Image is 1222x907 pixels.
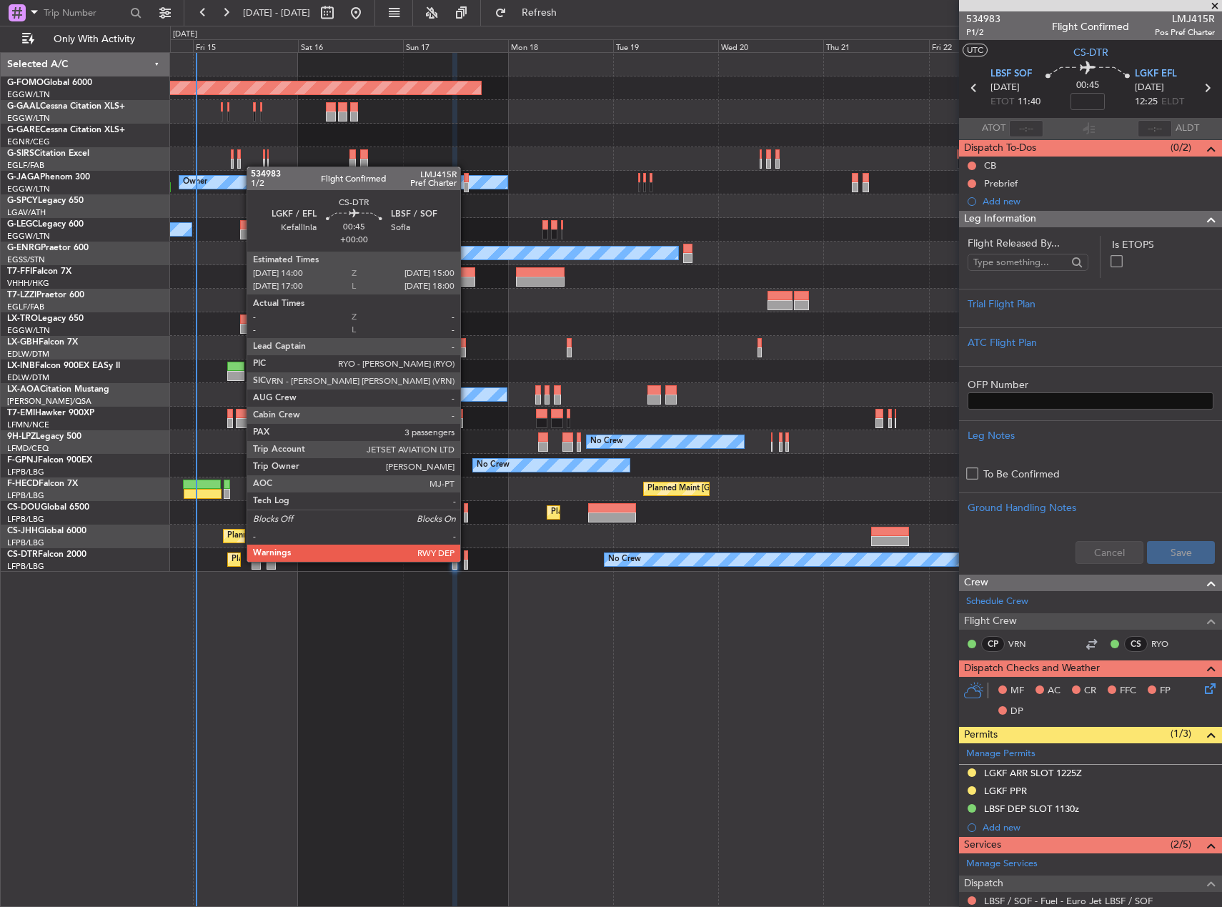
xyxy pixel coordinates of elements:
[7,244,89,252] a: G-ENRGPraetor 600
[7,79,92,87] a: G-FOMOGlobal 6000
[1010,684,1024,698] span: MF
[1076,79,1099,93] span: 00:45
[37,34,151,44] span: Only With Activity
[508,39,613,52] div: Mon 18
[44,2,126,24] input: Trip Number
[7,197,38,205] span: G-SPCY
[963,44,988,56] button: UTC
[7,244,41,252] span: G-ENRG
[966,26,1000,39] span: P1/2
[590,431,623,452] div: No Crew
[7,362,120,370] a: LX-INBFalcon 900EX EASy II
[964,613,1017,630] span: Flight Crew
[983,195,1215,207] div: Add new
[966,747,1035,761] a: Manage Permits
[7,102,125,111] a: G-GAALCessna Citation XLS+
[7,503,89,512] a: CS-DOUGlobal 6500
[7,291,84,299] a: T7-LZZIPraetor 600
[1124,636,1148,652] div: CS
[1112,237,1213,252] label: Is ETOPS
[7,102,40,111] span: G-GAAL
[7,349,49,360] a: EDLW/DTM
[1052,19,1129,34] div: Flight Confirmed
[7,113,50,124] a: EGGW/LTN
[7,302,44,312] a: EGLF/FAB
[990,95,1014,109] span: ETOT
[193,39,298,52] div: Fri 15
[964,211,1036,227] span: Leg Information
[968,500,1213,515] div: Ground Handling Notes
[1151,638,1183,650] a: RYO
[1010,705,1023,719] span: DP
[1018,95,1040,109] span: 11:40
[984,895,1153,907] a: LBSF / SOF - Fuel - Euro Jet LBSF / SOF
[7,409,94,417] a: T7-EMIHawker 900XP
[964,140,1036,157] span: Dispatch To-Dos
[551,502,776,523] div: Planned Maint [GEOGRAPHIC_DATA] ([GEOGRAPHIC_DATA])
[7,420,49,430] a: LFMN/NCE
[7,480,78,488] a: F-HECDFalcon 7X
[1048,684,1060,698] span: AC
[1171,726,1191,741] span: (1/3)
[7,197,84,205] a: G-SPCYLegacy 650
[7,160,44,171] a: EGLF/FAB
[984,785,1027,797] div: LGKF PPR
[7,220,38,229] span: G-LEGC
[7,467,44,477] a: LFPB/LBG
[7,79,44,87] span: G-FOMO
[990,67,1032,81] span: LBSF SOF
[7,267,32,276] span: T7-FFI
[7,490,44,501] a: LFPB/LBG
[7,254,45,265] a: EGSS/STN
[1135,95,1158,109] span: 12:25
[7,126,125,134] a: G-GARECessna Citation XLS+
[7,503,41,512] span: CS-DOU
[232,549,457,570] div: Planned Maint [GEOGRAPHIC_DATA] ([GEOGRAPHIC_DATA])
[984,803,1079,815] div: LBSF DEP SLOT 1130z
[7,456,38,465] span: F-GPNJ
[243,6,310,19] span: [DATE] - [DATE]
[964,837,1001,853] span: Services
[403,39,508,52] div: Sun 17
[7,149,34,158] span: G-SIRS
[984,177,1018,189] div: Prebrief
[298,39,403,52] div: Sat 16
[1160,684,1171,698] span: FP
[966,11,1000,26] span: 534983
[7,550,86,559] a: CS-DTRFalcon 2000
[7,432,81,441] a: 9H-LPZLegacy 500
[7,149,89,158] a: G-SIRSCitation Excel
[227,525,452,547] div: Planned Maint [GEOGRAPHIC_DATA] ([GEOGRAPHIC_DATA])
[302,242,326,264] div: Owner
[7,137,50,147] a: EGNR/CEG
[968,335,1213,350] div: ATC Flight Plan
[7,184,50,194] a: EGGW/LTN
[510,8,570,18] span: Refresh
[1155,26,1215,39] span: Pos Pref Charter
[981,636,1005,652] div: CP
[1176,122,1199,136] span: ALDT
[7,231,50,242] a: EGGW/LTN
[7,561,44,572] a: LFPB/LBG
[7,514,44,525] a: LFPB/LBG
[7,550,38,559] span: CS-DTR
[7,267,71,276] a: T7-FFIFalcon 7X
[7,278,49,289] a: VHHH/HKG
[1171,140,1191,155] span: (0/2)
[1135,67,1177,81] span: LGKF EFL
[984,159,996,172] div: CB
[7,126,40,134] span: G-GARE
[7,432,36,441] span: 9H-LPZ
[7,173,90,182] a: G-JAGAPhenom 300
[7,537,44,548] a: LFPB/LBG
[275,431,308,452] div: No Crew
[990,81,1020,95] span: [DATE]
[647,478,873,500] div: Planned Maint [GEOGRAPHIC_DATA] ([GEOGRAPHIC_DATA])
[964,660,1100,677] span: Dispatch Checks and Weather
[488,1,574,24] button: Refresh
[7,207,46,218] a: LGAV/ATH
[968,236,1088,251] span: Flight Released By...
[7,362,35,370] span: LX-INB
[7,372,49,383] a: EDLW/DTM
[7,527,86,535] a: CS-JHHGlobal 6000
